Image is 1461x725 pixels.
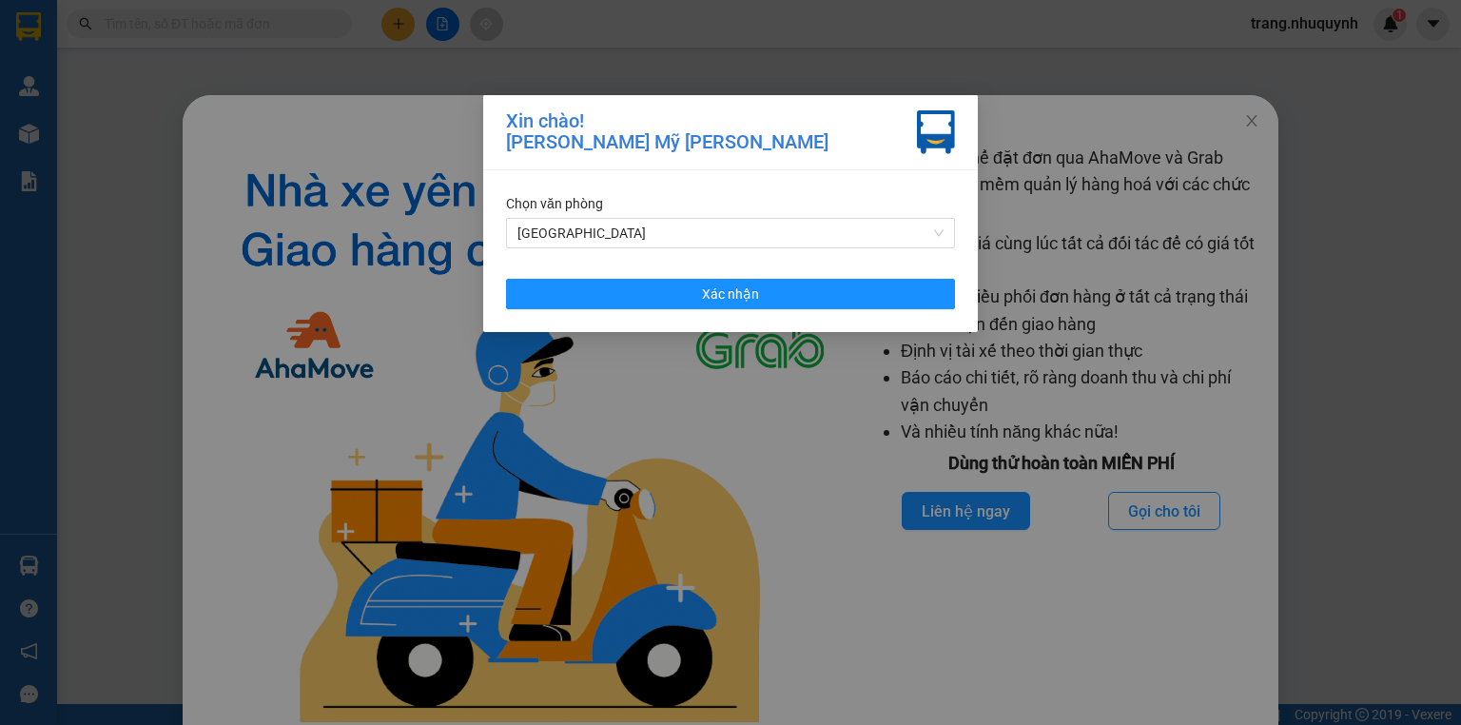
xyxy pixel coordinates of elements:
span: Sài Gòn [517,219,944,247]
button: Xác nhận [506,279,955,309]
div: Xin chào! [PERSON_NAME] Mỹ [PERSON_NAME] [506,110,828,154]
span: Xác nhận [702,284,759,304]
div: Chọn văn phòng [506,193,955,214]
img: vxr-icon [917,110,955,154]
